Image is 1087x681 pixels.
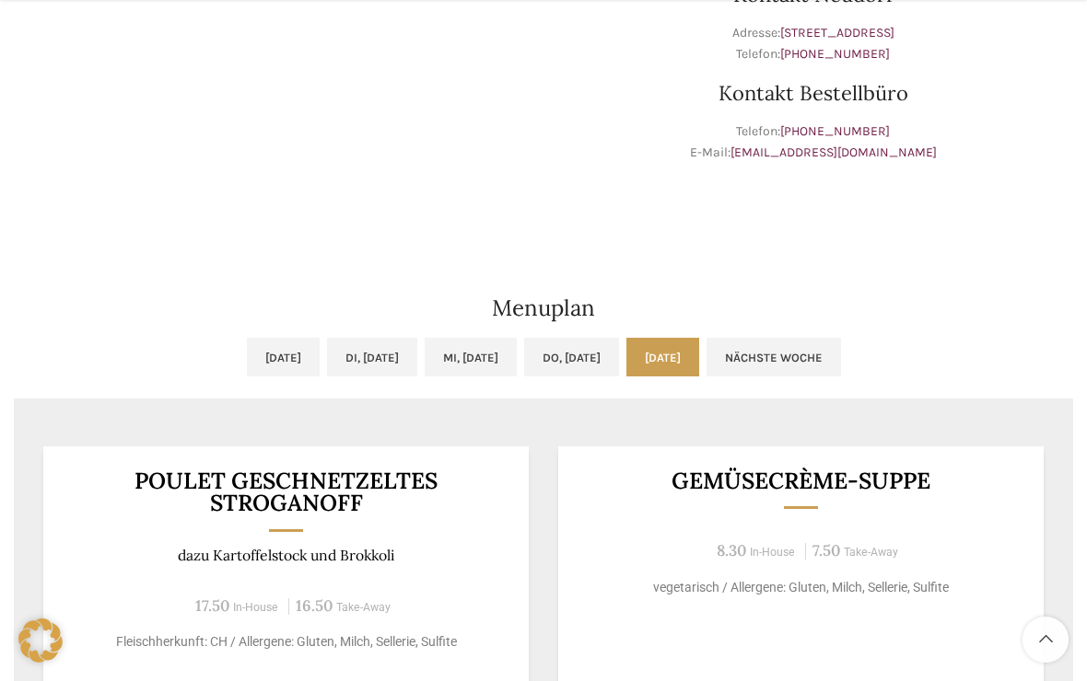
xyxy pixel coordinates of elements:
[1023,617,1069,663] a: Scroll to top button
[14,297,1073,319] h2: Menuplan
[66,547,507,564] p: dazu Kartoffelstock und Brokkoli
[336,601,391,614] span: Take-Away
[844,546,898,559] span: Take-Away
[327,338,417,376] a: Di, [DATE]
[750,546,795,559] span: In-House
[581,578,1022,597] p: vegetarisch / Allergene: Gluten, Milch, Sellerie, Sulfite
[425,338,517,376] a: Mi, [DATE]
[66,469,507,514] h3: Poulet Geschnetzeltes Stroganoff
[296,595,333,616] span: 16.50
[553,83,1073,103] h3: Kontakt Bestellbüro
[707,338,841,376] a: Nächste Woche
[812,540,840,560] span: 7.50
[780,25,894,40] a: [STREET_ADDRESS]
[581,469,1022,492] h3: Gemüsecrème-Suppe
[233,601,278,614] span: In-House
[553,121,1073,163] p: Telefon: E-Mail:
[66,632,507,652] p: Fleischherkunft: CH / Allergene: Gluten, Milch, Sellerie, Sulfite
[553,23,1073,64] p: Adresse: Telefon:
[626,338,699,376] a: [DATE]
[731,144,937,160] a: [EMAIL_ADDRESS][DOMAIN_NAME]
[195,595,229,616] span: 17.50
[780,46,890,62] a: [PHONE_NUMBER]
[247,338,320,376] a: [DATE]
[524,338,619,376] a: Do, [DATE]
[780,123,890,139] a: [PHONE_NUMBER]
[717,540,746,560] span: 8.30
